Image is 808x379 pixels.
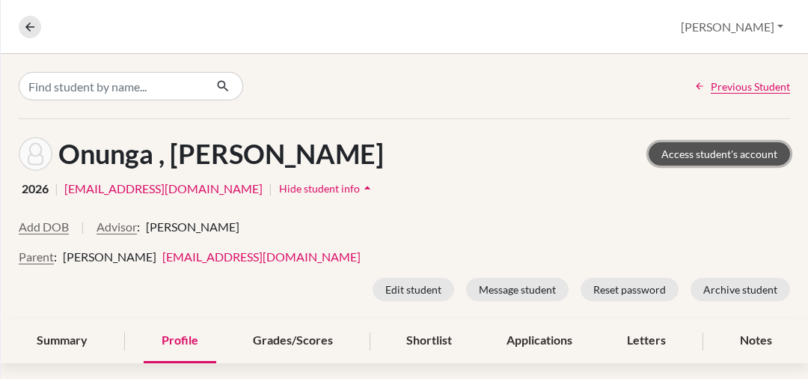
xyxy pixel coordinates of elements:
[97,218,137,236] button: Advisor
[691,278,790,301] button: Archive student
[63,249,156,264] span: [PERSON_NAME]
[489,319,590,363] div: Applications
[22,180,49,198] span: 2026
[55,180,58,198] span: |
[581,278,679,301] button: Reset password
[388,319,470,363] div: Shortlist
[54,248,57,266] span: :
[19,218,69,236] button: Add DOB
[278,177,376,200] button: Hide student infoarrow_drop_up
[19,319,105,363] div: Summary
[694,79,790,94] a: Previous Student
[674,13,790,41] button: [PERSON_NAME]
[19,72,204,100] input: Find student by name...
[649,142,790,166] a: Access student's account
[19,137,52,171] img: Sylvia Egwa Onunga 's avatar
[81,218,85,248] span: |
[146,218,239,236] span: [PERSON_NAME]
[162,249,361,264] a: [EMAIL_ADDRESS][DOMAIN_NAME]
[711,79,790,94] span: Previous Student
[466,278,569,301] button: Message student
[722,319,790,363] div: Notes
[360,181,375,195] i: arrow_drop_up
[64,180,263,198] a: [EMAIL_ADDRESS][DOMAIN_NAME]
[58,138,384,170] h1: Onunga , [PERSON_NAME]
[235,319,351,363] div: Grades/Scores
[609,319,684,363] div: Letters
[373,278,454,301] button: Edit student
[269,180,272,198] span: |
[19,248,54,266] button: Parent
[137,218,140,236] span: :
[279,182,360,195] span: Hide student info
[144,319,216,363] div: Profile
